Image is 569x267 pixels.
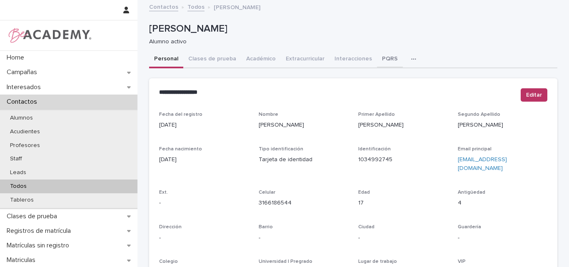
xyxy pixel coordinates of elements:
span: Barrio [259,225,273,230]
span: Lugar de trabajo [358,259,397,264]
p: Acudientes [3,128,47,135]
p: [PERSON_NAME] [259,121,348,130]
p: [PERSON_NAME] [149,23,554,35]
p: Clases de prueba [3,212,64,220]
a: Contactos [149,2,178,11]
a: 3166186544 [259,200,292,206]
p: 17 [358,199,448,207]
span: Antigüedad [458,190,485,195]
span: Tipo identificación [259,147,303,152]
button: Editar [521,88,547,102]
span: Ext. [159,190,168,195]
p: Home [3,54,31,62]
p: 4 [458,199,547,207]
p: [DATE] [159,155,249,164]
span: Nombre [259,112,278,117]
p: Alumno activo [149,38,551,45]
p: Alumnos [3,115,40,122]
p: Matriculas [3,256,42,264]
p: Contactos [3,98,44,106]
p: [DATE] [159,121,249,130]
span: Primer Apellido [358,112,395,117]
span: Edad [358,190,370,195]
span: Celular [259,190,275,195]
span: Identificación [358,147,391,152]
span: Email principal [458,147,492,152]
button: PQRS [377,51,403,68]
p: - [458,234,547,242]
button: Académico [241,51,281,68]
p: 1034992745 [358,155,448,164]
p: [PERSON_NAME] [358,121,448,130]
p: Interesados [3,83,47,91]
p: [PERSON_NAME] [458,121,547,130]
span: Dirección [159,225,182,230]
p: Tableros [3,197,40,204]
p: - [358,234,448,242]
p: - [159,199,249,207]
p: Staff [3,155,29,162]
span: Ciudad [358,225,374,230]
p: - [159,234,249,242]
a: Todos [187,2,205,11]
span: Segundo Apellido [458,112,500,117]
span: Fecha nacimiento [159,147,202,152]
p: Leads [3,169,33,176]
p: Todos [3,183,33,190]
p: Profesores [3,142,47,149]
span: Fecha del registro [159,112,202,117]
span: Guardería [458,225,481,230]
button: Extracurricular [281,51,329,68]
button: Interacciones [329,51,377,68]
p: [PERSON_NAME] [214,2,260,11]
p: Tarjeta de identidad [259,155,348,164]
span: Universidad | Pregrado [259,259,312,264]
p: - [259,234,348,242]
span: Colegio [159,259,178,264]
img: WPrjXfSUmiLcdUfaYY4Q [7,27,92,44]
p: Registros de matrícula [3,227,77,235]
button: Clases de prueba [183,51,241,68]
a: [EMAIL_ADDRESS][DOMAIN_NAME] [458,157,507,171]
button: Personal [149,51,183,68]
p: Campañas [3,68,44,76]
p: Matrículas sin registro [3,242,76,250]
span: Editar [526,91,542,99]
span: VIP [458,259,466,264]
